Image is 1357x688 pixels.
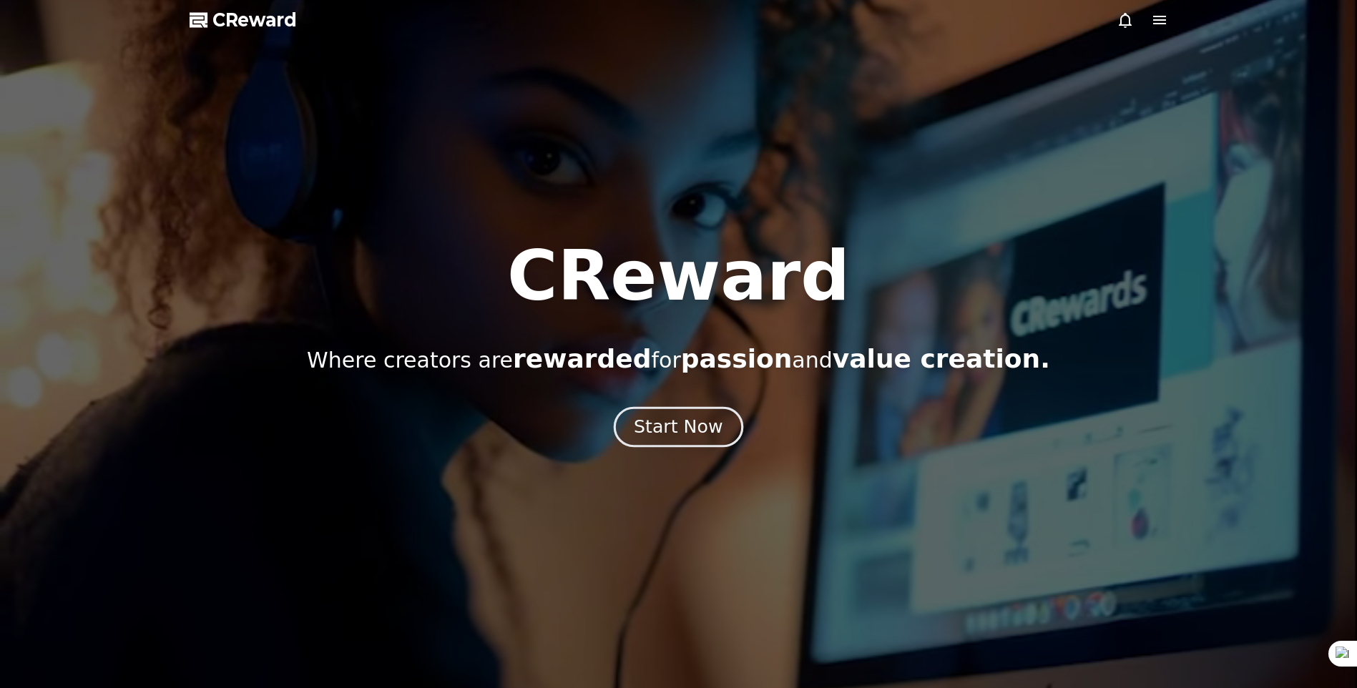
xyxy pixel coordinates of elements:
[190,9,297,31] a: CReward
[617,422,740,436] a: Start Now
[513,344,651,373] span: rewarded
[681,344,793,373] span: passion
[614,407,743,448] button: Start Now
[507,242,850,310] h1: CReward
[634,415,722,439] div: Start Now
[307,345,1050,373] p: Where creators are for and
[833,344,1050,373] span: value creation.
[212,9,297,31] span: CReward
